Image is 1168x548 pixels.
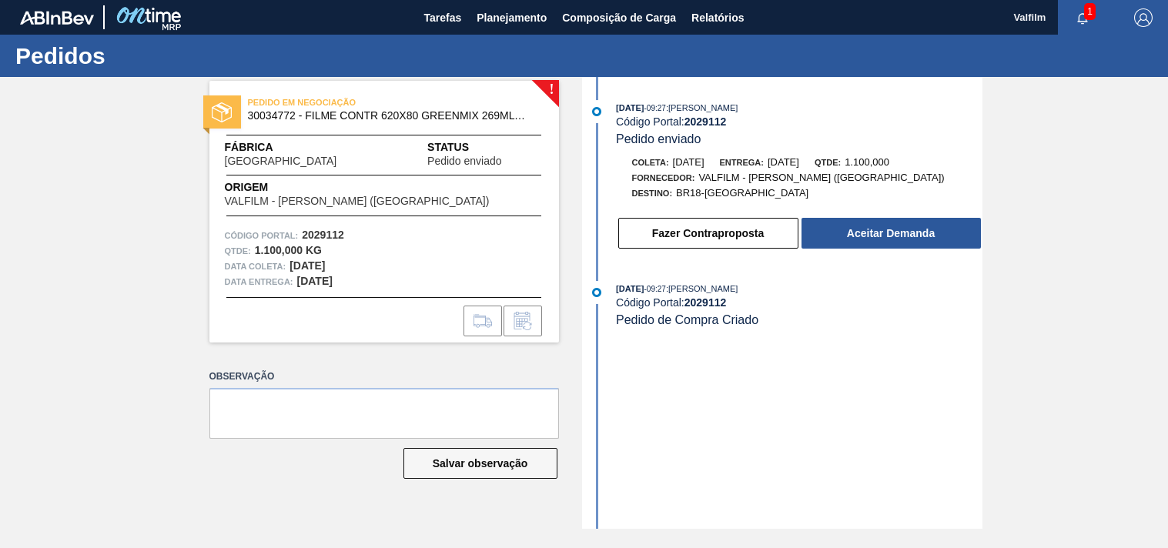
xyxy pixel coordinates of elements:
span: Status [427,139,543,155]
span: - 09:27 [644,104,666,112]
strong: 2029112 [684,115,727,128]
span: Fornecedor: [632,173,695,182]
strong: 2029112 [684,296,727,309]
button: Aceitar Demanda [802,218,981,249]
button: Notificações [1058,7,1107,28]
span: [DATE] [768,156,799,168]
label: Observação [209,366,559,388]
img: status [212,102,232,122]
button: Fazer Contraproposta [618,218,798,249]
div: Código Portal: [616,296,982,309]
span: Origem [225,179,534,195]
strong: 1.100,000 KG [255,244,322,256]
strong: 2029112 [302,229,344,241]
div: Informar alteração no pedido [504,306,542,336]
span: 30034772 - FILME CONTR 620X80 GREENMIX 269ML HO [248,110,527,122]
span: Qtde: [815,158,841,167]
img: TNhmsLtSVTkK8tSr43FrP2fwEKptu5GPRR3wAAAABJRU5ErkJggg== [20,11,94,25]
span: BR18-[GEOGRAPHIC_DATA] [676,187,808,199]
span: [DATE] [673,156,704,168]
span: - 09:27 [644,285,666,293]
span: Fábrica [225,139,386,155]
span: Composição de Carga [562,8,676,27]
span: : [PERSON_NAME] [666,103,738,112]
span: Destino: [632,189,673,198]
strong: [DATE] [297,275,333,287]
span: Qtde : [225,243,251,259]
span: Data coleta: [225,259,286,274]
strong: [DATE] [289,259,325,272]
span: Pedido enviado [616,132,701,145]
button: Salvar observação [403,448,557,479]
span: Entrega: [720,158,764,167]
span: Tarefas [423,8,461,27]
span: VALFILM - [PERSON_NAME] ([GEOGRAPHIC_DATA]) [698,172,944,183]
span: Pedido enviado [427,155,502,167]
div: Código Portal: [616,115,982,128]
span: 1 [1084,3,1096,20]
span: Coleta: [632,158,669,167]
span: [DATE] [616,103,644,112]
span: 1.100,000 [845,156,889,168]
div: Ir para Composição de Carga [464,306,502,336]
span: [DATE] [616,284,644,293]
span: Pedido de Compra Criado [616,313,758,326]
span: : [PERSON_NAME] [666,284,738,293]
span: PEDIDO EM NEGOCIAÇÃO [248,95,464,110]
span: Relatórios [691,8,744,27]
img: atual [592,107,601,116]
span: Data entrega: [225,274,293,289]
h1: Pedidos [15,47,289,65]
span: Planejamento [477,8,547,27]
span: [GEOGRAPHIC_DATA] [225,155,337,167]
span: Código Portal: [225,228,299,243]
img: atual [592,288,601,297]
img: Logout [1134,8,1153,27]
span: VALFILM - [PERSON_NAME] ([GEOGRAPHIC_DATA]) [225,195,490,207]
